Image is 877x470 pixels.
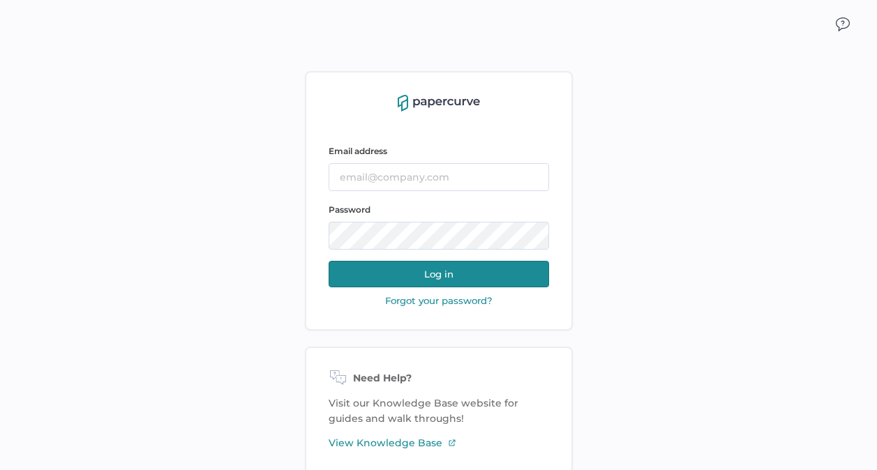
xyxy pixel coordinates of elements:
button: Forgot your password? [381,294,497,307]
img: papercurve-logo-colour.7244d18c.svg [398,95,480,112]
div: Need Help? [329,370,549,387]
span: Email address [329,146,387,156]
img: external-link-icon-3.58f4c051.svg [448,439,456,447]
img: icon_chat.2bd11823.svg [836,17,850,31]
input: email@company.com [329,163,549,191]
button: Log in [329,261,549,287]
span: Password [329,204,370,215]
span: View Knowledge Base [329,435,442,450]
img: need-help-icon.d526b9f7.svg [329,370,347,387]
